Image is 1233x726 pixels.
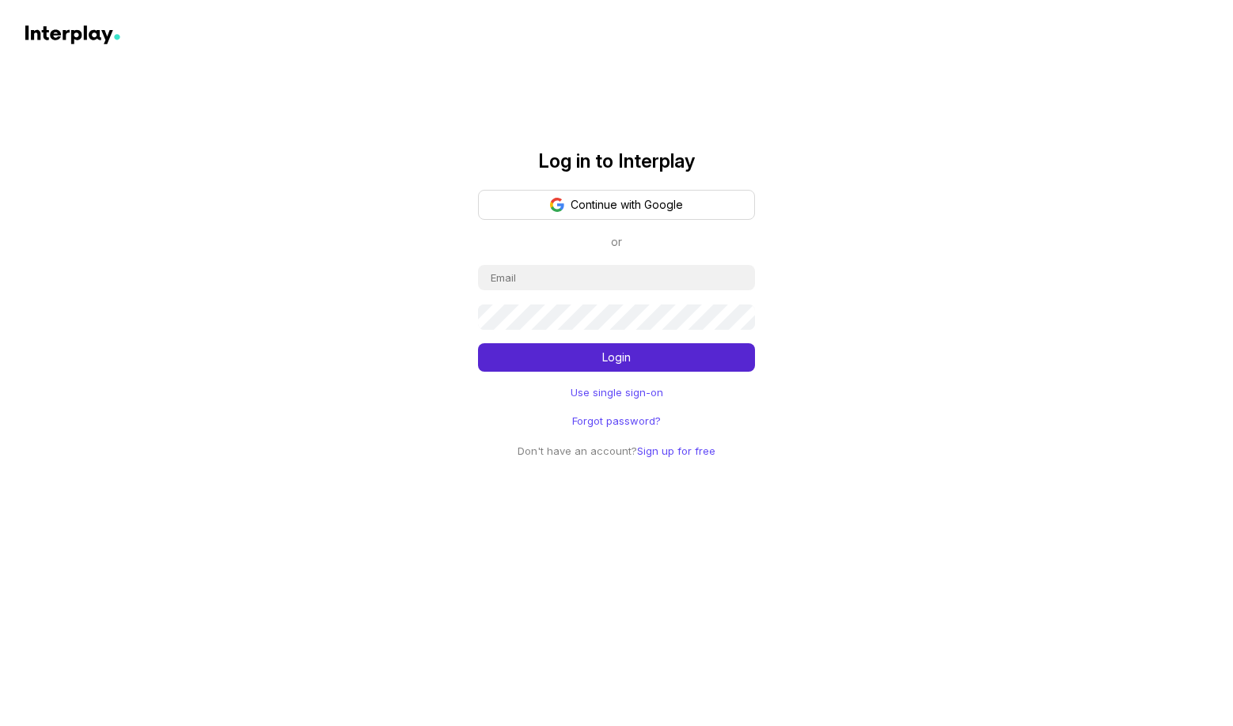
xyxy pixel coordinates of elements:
a: Sign up for free [637,444,715,457]
button: Continue with Google [478,190,755,220]
p: Don't have an account? [518,441,715,460]
button: Login [478,343,755,372]
a: Forgot password? [572,413,661,429]
p: or [611,233,622,251]
p: Log in to Interplay [478,152,755,171]
a: Use single sign-on [571,384,663,400]
input: Email [478,265,755,290]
